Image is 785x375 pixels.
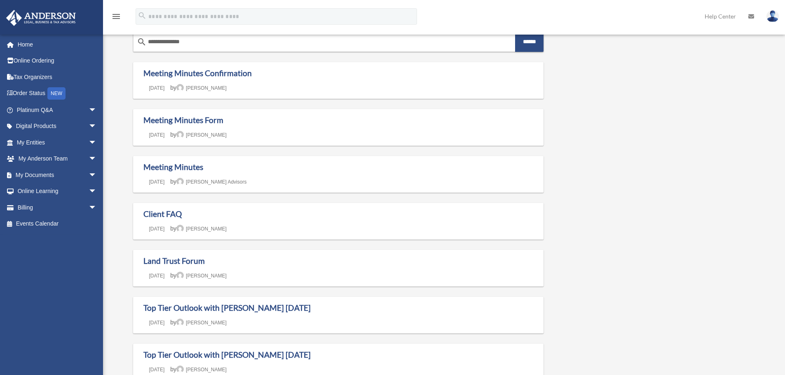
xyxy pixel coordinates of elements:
span: arrow_drop_down [89,118,105,135]
a: [PERSON_NAME] [176,320,227,326]
span: by [170,319,227,326]
a: [PERSON_NAME] [176,226,227,232]
a: Top Tier Outlook with [PERSON_NAME] [DATE] [143,350,311,359]
span: arrow_drop_down [89,199,105,216]
a: [DATE] [143,85,171,91]
span: by [170,131,227,138]
span: by [170,84,227,91]
div: NEW [47,87,66,100]
a: My Entitiesarrow_drop_down [6,134,109,151]
a: [PERSON_NAME] [176,85,227,91]
a: Top Tier Outlook with [PERSON_NAME] [DATE] [143,303,311,312]
a: [PERSON_NAME] [176,367,227,373]
a: menu [111,14,121,21]
span: arrow_drop_down [89,102,105,119]
img: User Pic [766,10,779,22]
span: by [170,178,246,185]
a: Events Calendar [6,216,109,232]
span: arrow_drop_down [89,151,105,168]
span: arrow_drop_down [89,167,105,184]
a: Meeting Minutes Form [143,115,223,125]
a: [DATE] [143,132,171,138]
a: [PERSON_NAME] [176,273,227,279]
a: Home [6,36,105,53]
a: Online Ordering [6,53,109,69]
a: Platinum Q&Aarrow_drop_down [6,102,109,118]
i: menu [111,12,121,21]
a: Order StatusNEW [6,85,109,102]
span: by [170,366,227,373]
a: Online Learningarrow_drop_down [6,183,109,200]
a: My Documentsarrow_drop_down [6,167,109,183]
a: Tax Organizers [6,69,109,85]
a: Billingarrow_drop_down [6,199,109,216]
a: Meeting Minutes [143,162,203,172]
a: [PERSON_NAME] Advisors [176,179,246,185]
a: Digital Productsarrow_drop_down [6,118,109,135]
a: Client FAQ [143,209,182,219]
a: [PERSON_NAME] [176,132,227,138]
a: Meeting Minutes Confirmation [143,68,252,78]
i: search [138,11,147,20]
span: arrow_drop_down [89,134,105,151]
a: [DATE] [143,179,171,185]
a: Land Trust Forum [143,256,205,266]
img: Anderson Advisors Platinum Portal [4,10,78,26]
a: [DATE] [143,273,171,279]
span: by [170,225,227,232]
span: arrow_drop_down [89,183,105,200]
a: My Anderson Teamarrow_drop_down [6,151,109,167]
span: by [170,272,227,279]
a: [DATE] [143,226,171,232]
a: [DATE] [143,320,171,326]
i: search [137,37,147,47]
a: [DATE] [143,367,171,373]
